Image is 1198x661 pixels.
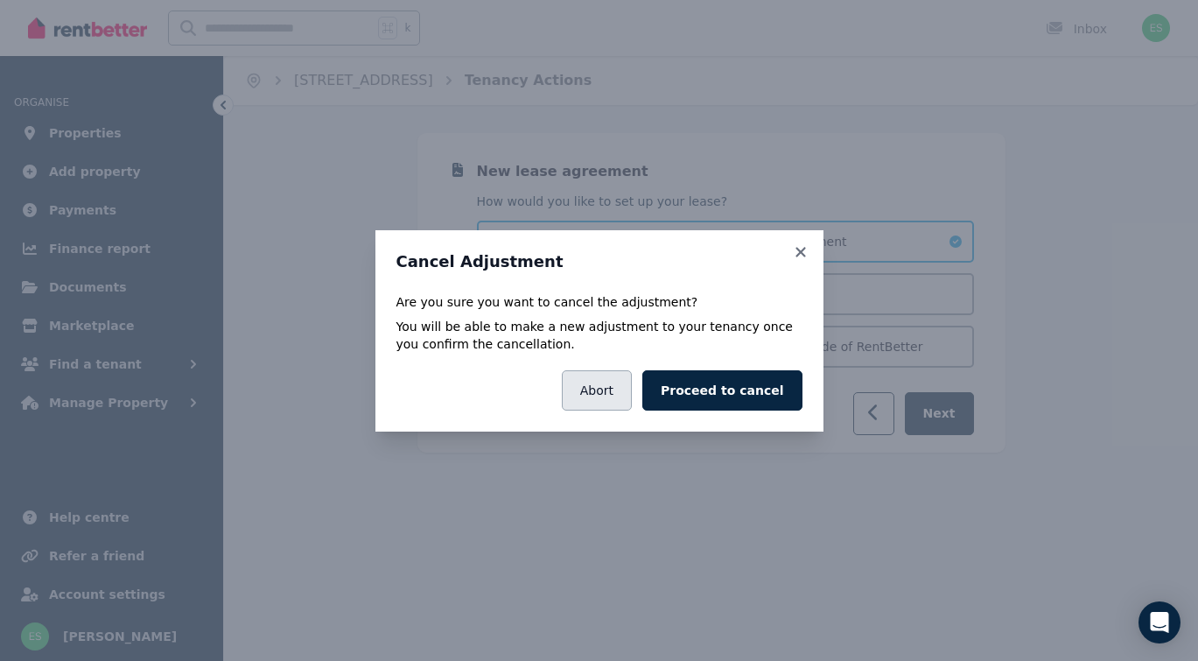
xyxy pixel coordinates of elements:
h3: Cancel Adjustment [396,251,802,272]
button: Abort [562,370,632,411]
div: Open Intercom Messenger [1138,601,1180,643]
p: You will be able to make a new adjustment to your tenancy once you confirm the cancellation. [396,318,802,353]
button: Proceed to cancel [642,370,802,411]
p: Are you sure you want to cancel the adjustment? [396,293,802,311]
